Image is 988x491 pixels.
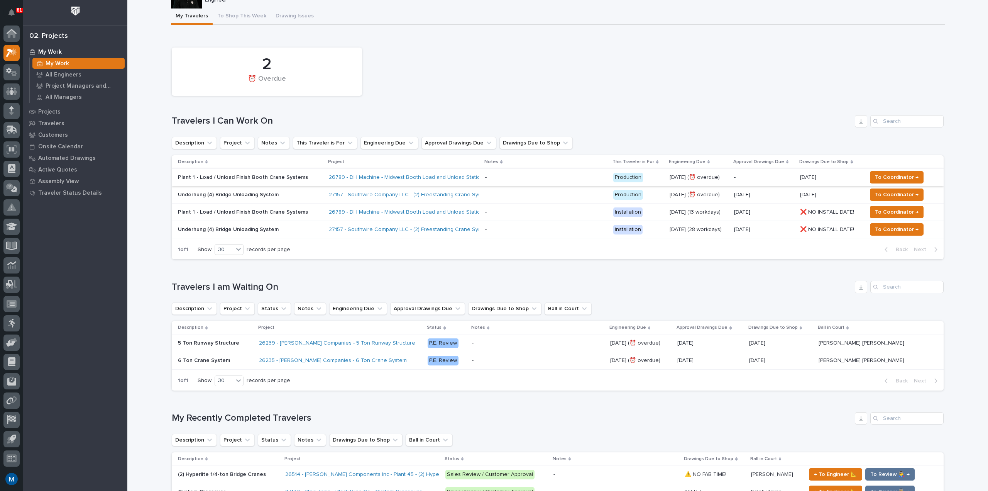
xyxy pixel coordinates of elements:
[46,71,81,78] p: All Engineers
[800,190,818,198] p: [DATE]
[445,470,535,479] div: Sales Review / Customer Approval
[172,371,195,390] p: 1 of 1
[748,323,798,332] p: Drawings Due to Shop
[247,377,290,384] p: records per page
[800,207,856,216] p: ❌ NO INSTALL DATE!
[172,186,944,204] tr: Underhung (4) Bridge Unloading System27157 - Southwire Company LLC - (2) Freestanding Crane Syste...
[734,209,794,216] p: [DATE]
[751,470,795,478] p: [PERSON_NAME]
[178,158,203,166] p: Description
[809,468,862,481] button: ← To Engineer 📐
[23,106,127,117] a: Projects
[870,189,924,201] button: To Coordinator →
[613,225,643,234] div: Installation
[472,357,474,364] div: -
[38,132,68,139] p: Customers
[30,58,127,69] a: My Work
[220,434,255,446] button: Project
[258,434,291,446] button: Status
[172,204,944,221] tr: Plant 1 - Load / Unload Finish Booth Crane Systems26789 - DH Machine - Midwest Booth Load and Unl...
[23,187,127,199] a: Traveler Status Details
[172,137,217,149] button: Description
[46,83,122,90] p: Project Managers and Engineers
[677,340,743,347] p: [DATE]
[30,92,127,102] a: All Managers
[30,69,127,80] a: All Engineers
[914,246,931,253] span: Next
[499,137,573,149] button: Drawings Due to Shop
[749,338,767,347] p: [DATE]
[198,246,211,253] p: Show
[677,323,727,332] p: Approval Drawings Due
[870,171,924,183] button: To Coordinator →
[485,226,487,233] div: -
[172,116,852,127] h1: Travelers I Can Work On
[38,49,62,56] p: My Work
[172,434,217,446] button: Description
[284,455,301,463] p: Project
[800,225,856,233] p: ❌ NO INSTALL DATE!
[670,226,728,233] p: [DATE] (28 workdays)
[23,129,127,141] a: Customers
[329,434,403,446] button: Drawings Due to Shop
[360,137,418,149] button: Engineering Due
[23,152,127,164] a: Automated Drawings
[553,455,567,463] p: Notes
[472,340,474,347] div: -
[814,470,857,479] span: ← To Engineer 📐
[46,94,82,101] p: All Managers
[684,455,733,463] p: Drawings Due to Shop
[799,158,849,166] p: Drawings Due to Shop
[870,223,924,236] button: To Coordinator →
[485,192,487,198] div: -
[734,174,794,181] p: -
[749,356,767,364] p: [DATE]
[38,120,64,127] p: Travelers
[38,143,83,150] p: Onsite Calendar
[800,173,818,181] p: [DATE]
[258,323,274,332] p: Project
[329,226,493,233] a: 27157 - Southwire Company LLC - (2) Freestanding Crane Systems
[29,32,68,41] div: 02. Projects
[38,155,96,162] p: Automated Drawings
[870,281,944,293] input: Search
[271,8,318,25] button: Drawing Issues
[172,302,217,315] button: Description
[172,335,944,352] tr: 5 Ton Runway Structure5 Ton Runway Structure 26239 - [PERSON_NAME] Companies - 5 Ton Runway Struc...
[613,207,643,217] div: Installation
[172,221,944,238] tr: Underhung (4) Bridge Unloading System27157 - Southwire Company LLC - (2) Freestanding Crane Syste...
[178,209,313,216] p: Plant 1 - Load / Unload Finish Booth Crane Systems
[612,158,654,166] p: This Traveler is For
[870,115,944,127] input: Search
[3,5,20,21] button: Notifications
[68,4,83,18] img: Workspace Logo
[17,7,22,13] p: 81
[733,158,784,166] p: Approval Drawings Due
[609,323,646,332] p: Engineering Due
[185,55,349,74] div: 2
[172,169,944,186] tr: Plant 1 - Load / Unload Finish Booth Crane Systems26789 - DH Machine - Midwest Booth Load and Unl...
[294,302,326,315] button: Notes
[669,158,705,166] p: Engineering Due
[427,323,442,332] p: Status
[471,323,485,332] p: Notes
[670,192,728,198] p: [DATE] (⏰ overdue)
[911,246,944,253] button: Next
[865,468,915,481] button: To Review 👨‍🏭 →
[23,141,127,152] a: Onsite Calendar
[485,209,487,216] div: -
[734,192,794,198] p: [DATE]
[3,471,20,487] button: users-avatar
[38,190,102,197] p: Traveler Status Details
[178,470,267,478] p: (2) Hyperlite 1/4-ton Bridge Cranes
[878,377,911,384] button: Back
[406,434,453,446] button: Ball in Court
[198,377,211,384] p: Show
[610,338,662,347] p: [DATE] (⏰ overdue)
[870,470,910,479] span: To Review 👨‍🏭 →
[38,109,61,116] p: Projects
[220,137,255,149] button: Project
[891,377,908,384] span: Back
[329,302,387,315] button: Engineering Due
